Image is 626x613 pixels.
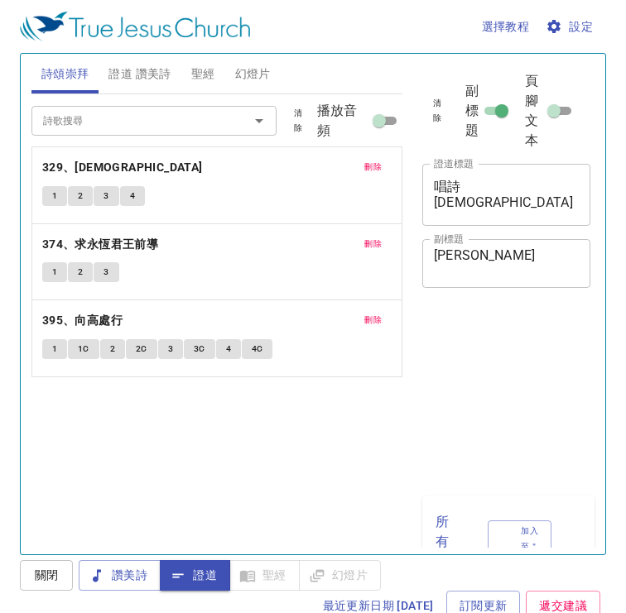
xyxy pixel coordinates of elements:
button: 329、[DEMOGRAPHIC_DATA] [42,157,205,178]
button: 刪除 [354,157,392,177]
span: 清除 [290,106,306,136]
span: 2 [110,342,115,357]
button: 395、向高處行 [42,310,126,331]
button: 2 [68,186,93,206]
span: 3C [194,342,205,357]
textarea: 唱詩[DEMOGRAPHIC_DATA] [434,179,579,210]
span: 加入至＂所有證道＂ [498,524,541,599]
button: 3C [184,339,215,359]
span: 幻燈片 [235,64,271,84]
span: 選擇教程 [482,17,530,37]
button: 清除 [422,93,452,128]
span: 2 [78,265,83,280]
button: 3 [94,186,118,206]
button: 選擇教程 [475,12,537,42]
span: 刪除 [364,313,382,328]
span: 1C [78,342,89,357]
button: Open [248,109,271,132]
span: 關閉 [33,565,60,586]
span: 讚美詩 [92,565,147,586]
button: 證道 [160,560,230,591]
span: 設定 [549,17,593,37]
span: 詩頌崇拜 [41,64,89,84]
span: 2C [136,342,147,357]
img: True Jesus Church [20,12,250,41]
span: 1 [52,265,57,280]
button: 1 [42,339,67,359]
button: 3 [94,262,118,282]
p: 所有證道 ( 0 ) [436,512,452,611]
b: 329、[DEMOGRAPHIC_DATA] [42,157,203,178]
span: 3 [104,265,108,280]
button: 1 [42,262,67,282]
button: 讚美詩 [79,560,161,591]
button: 4 [216,339,241,359]
span: 證道 [173,565,217,586]
button: 3 [158,339,183,359]
iframe: from-child [416,305,559,489]
button: 設定 [542,12,600,42]
span: 4 [226,342,231,357]
button: 1 [42,186,67,206]
span: 3 [104,189,108,204]
span: 1 [52,189,57,204]
button: 374、求永恆君王前導 [42,234,161,255]
span: 3 [168,342,173,357]
span: 證道 讚美詩 [108,64,171,84]
textarea: [PERSON_NAME] [434,247,579,279]
span: 4 [130,189,135,204]
button: 2C [126,339,157,359]
span: 播放音頻 [317,101,369,141]
button: 刪除 [354,234,392,254]
span: 4C [252,342,263,357]
span: 1 [52,342,57,357]
button: 2 [68,262,93,282]
b: 395、向高處行 [42,310,123,331]
b: 374、求永恆君王前導 [42,234,158,255]
span: 刪除 [364,237,382,251]
button: 4 [120,186,145,206]
button: 關閉 [20,560,73,591]
span: 刪除 [364,160,382,175]
span: 聖經 [191,64,215,84]
button: 加入至＂所有證道＂ [488,520,551,602]
span: 副標題 [465,81,479,141]
span: 頁腳文本 [525,71,544,151]
button: 2 [100,339,125,359]
button: 清除 [280,103,316,138]
span: 清除 [432,96,442,126]
span: 2 [78,189,83,204]
button: 4C [242,339,273,359]
button: 刪除 [354,310,392,330]
button: 1C [68,339,99,359]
